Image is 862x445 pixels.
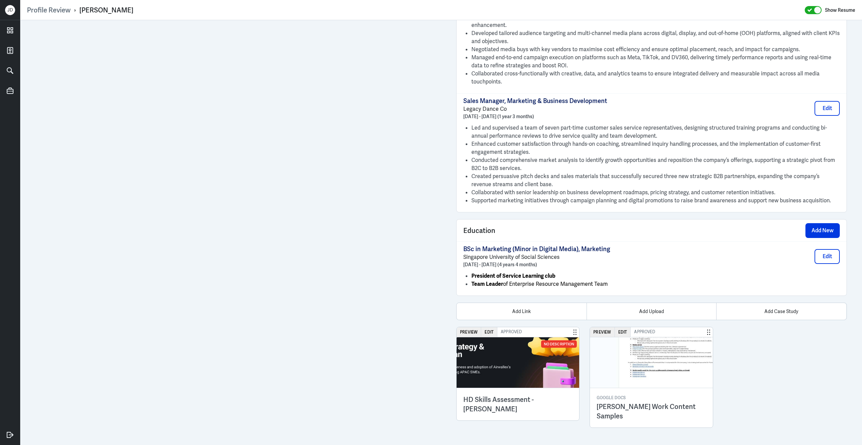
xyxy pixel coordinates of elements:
[815,101,840,116] button: Edit
[590,327,615,337] button: Preview
[825,6,855,14] label: Show Resume
[471,124,840,140] li: Led and supervised a team of seven part-time customer sales service representatives, designing st...
[471,280,503,287] strong: Team Leader
[471,45,840,54] li: Negotiated media buys with key vendors to maximise cost efficiency and ensure optimal placement, ...
[615,327,631,337] button: Edit
[471,189,840,197] li: Collaborated with senior leadership on business development roadmaps, pricing strategy, and custo...
[463,253,610,261] p: Singapore University of Social Sciences
[815,249,840,264] button: Edit
[716,303,846,320] div: Add Case Study
[503,280,608,287] span: of Enterprise Resource Management Team
[27,6,71,14] a: Profile Review
[471,197,840,205] li: Supported marketing initiatives through campaign planning and digital promotions to raise brand a...
[79,6,133,14] div: [PERSON_NAME]
[35,27,426,438] iframe: To enrich screen reader interactions, please activate Accessibility in Grammarly extension settings
[471,272,555,279] strong: President of Service Learning club
[631,327,659,337] span: Approved
[471,54,840,70] li: Managed end-to-end campaign execution on platforms such as Meta, TikTok, and DV360, delivering ti...
[471,156,840,172] li: Conducted comprehensive market analysis to identify growth opportunities and reposition the compa...
[463,113,607,120] p: [DATE] - [DATE] (1 year 3 months)
[71,6,79,14] p: ›
[471,70,840,86] li: Collaborated cross-functionally with creative, data, and analytics teams to ensure integrated del...
[463,395,572,414] h3: HD Skills Assessment - [PERSON_NAME]
[481,327,497,337] button: Edit
[463,105,607,113] p: Legacy Dance Co
[541,340,577,348] div: No Description
[463,97,607,105] p: Sales Manager, Marketing & Business Development
[463,245,610,253] p: BSc in Marketing (Minor in Digital Media), Marketing
[587,303,717,320] div: Add Upload
[457,303,587,320] div: Add Link
[597,395,706,401] p: Google Docs
[457,327,481,337] button: Preview
[5,5,15,15] div: J D
[597,402,706,421] h3: [PERSON_NAME] Work Content Samples
[471,172,840,189] li: Created persuasive pitch decks and sales materials that successfully secured three new strategic ...
[471,13,840,29] li: Spearheaded client consultations, building strong relationships and offering expert guidance on m...
[463,261,610,268] p: [DATE] - [DATE] (4 years 4 months)
[471,140,840,156] li: Enhanced customer satisfaction through hands-on coaching, streamlined inquiry handling processes,...
[463,226,495,236] span: Education
[497,327,525,337] span: Approved
[805,223,840,238] button: Add New
[471,29,840,45] li: Developed tailored audience targeting and multi-channel media plans across digital, display, and ...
